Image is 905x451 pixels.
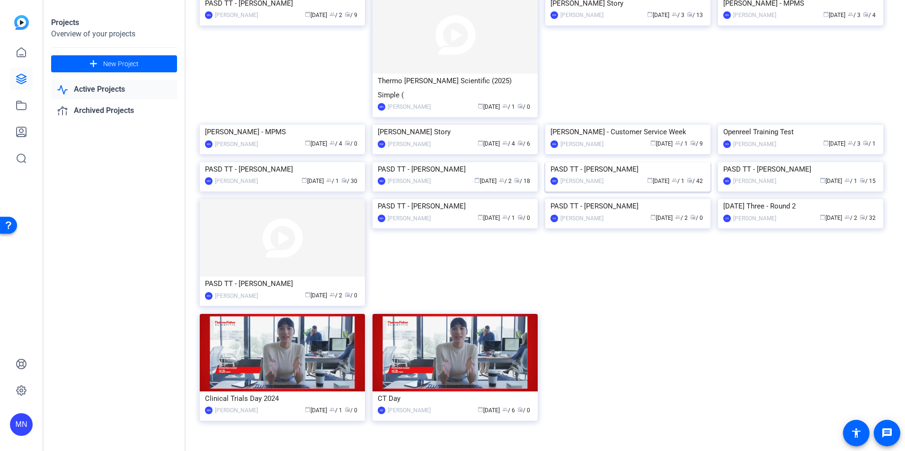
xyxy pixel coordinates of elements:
span: calendar_today [302,177,307,183]
span: group [502,140,508,146]
span: group [326,177,332,183]
span: group [672,177,677,183]
span: / 4 [863,12,876,18]
div: MN [550,140,558,148]
span: calendar_today [820,214,825,220]
span: radio [514,177,520,183]
span: / 15 [860,178,876,184]
span: calendar_today [305,292,311,297]
span: / 30 [341,178,357,184]
div: KW [378,140,385,148]
span: [DATE] [478,407,500,414]
div: [PERSON_NAME] [733,10,776,20]
span: / 9 [690,140,703,147]
span: group [672,11,677,17]
div: MN [723,11,731,19]
span: calendar_today [823,140,829,146]
span: / 1 [863,140,876,147]
span: [DATE] [647,12,669,18]
span: [DATE] [305,140,327,147]
span: calendar_today [305,11,311,17]
span: [DATE] [302,178,324,184]
div: [PERSON_NAME] - MPMS [205,125,360,139]
span: group [675,140,681,146]
div: [PERSON_NAME] [560,176,603,186]
span: radio [860,177,865,183]
span: calendar_today [820,177,825,183]
div: RS [723,140,731,148]
span: / 0 [345,292,357,299]
span: calendar_today [305,140,311,146]
span: / 1 [672,178,684,184]
div: [PERSON_NAME] [733,176,776,186]
div: [PERSON_NAME] [560,10,603,20]
span: [DATE] [820,178,842,184]
span: / 0 [517,407,530,414]
span: radio [341,177,347,183]
span: / 32 [860,215,876,221]
span: group [502,214,508,220]
span: / 6 [502,407,515,414]
span: calendar_today [478,103,483,109]
span: radio [517,140,523,146]
span: / 42 [687,178,703,184]
span: / 2 [329,12,342,18]
span: [DATE] [474,178,497,184]
div: CA [723,215,731,222]
span: group [329,407,335,412]
span: group [848,140,853,146]
span: group [844,177,850,183]
span: / 1 [844,178,857,184]
span: group [329,140,335,146]
span: radio [690,214,696,220]
div: [PERSON_NAME] [388,139,431,149]
div: [PERSON_NAME] [733,139,776,149]
mat-icon: add [88,58,99,70]
span: calendar_today [823,11,829,17]
span: radio [687,177,692,183]
div: MN [378,177,385,185]
span: / 3 [672,12,684,18]
div: [PERSON_NAME] [388,102,431,112]
div: MN [10,413,33,436]
span: / 6 [517,140,530,147]
div: [PERSON_NAME] - Customer Service Week [550,125,705,139]
span: calendar_today [647,177,653,183]
span: [DATE] [823,12,845,18]
div: Projects [51,17,177,28]
span: [DATE] [478,140,500,147]
div: PASD TT - [PERSON_NAME] [378,199,532,213]
span: / 1 [329,407,342,414]
div: MN [205,140,213,148]
img: blue-gradient.svg [14,15,29,30]
span: / 0 [690,215,703,221]
div: MN [205,407,213,414]
span: calendar_today [478,140,483,146]
div: [PERSON_NAME] [215,139,258,149]
span: radio [345,407,350,412]
div: [PERSON_NAME] [215,291,258,301]
span: New Project [103,59,139,69]
span: / 2 [844,215,857,221]
div: Clinical Trials Day 2024 [205,391,360,406]
span: / 0 [517,215,530,221]
span: calendar_today [478,214,483,220]
div: [PERSON_NAME] [388,214,431,223]
span: / 1 [502,215,515,221]
span: radio [517,214,523,220]
span: / 4 [502,140,515,147]
span: radio [863,140,869,146]
div: [PERSON_NAME] [388,406,431,415]
span: / 0 [517,104,530,110]
div: Openreel Training Test [723,125,878,139]
div: [PERSON_NAME] Story [378,125,532,139]
span: group [502,103,508,109]
mat-icon: message [881,427,893,439]
span: calendar_today [478,407,483,412]
div: AD [378,407,385,414]
a: Archived Projects [51,101,177,121]
span: radio [517,407,523,412]
button: New Project [51,55,177,72]
span: / 18 [514,178,530,184]
span: group [329,11,335,17]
